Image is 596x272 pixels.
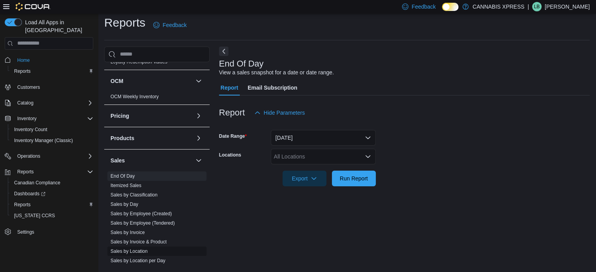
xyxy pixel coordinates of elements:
h3: Sales [111,157,125,164]
div: OCM [104,92,210,104]
span: Sales by Day [111,201,138,207]
span: Sales by Employee (Tendered) [111,220,175,226]
img: Cova [16,3,51,11]
a: Sales by Employee (Created) [111,211,172,216]
button: OCM [111,77,192,85]
span: Inventory Manager (Classic) [14,137,73,144]
button: Catalog [2,97,96,108]
span: Washington CCRS [11,211,93,220]
span: Settings [14,227,93,236]
span: Sales by Location [111,248,148,254]
button: OCM [194,76,203,86]
span: Reports [14,202,31,208]
button: Reports [8,199,96,210]
a: Dashboards [11,189,49,198]
a: Sales by Employee (Tendered) [111,220,175,226]
span: Customers [17,84,40,90]
button: Export [283,171,326,186]
h1: Reports [104,15,145,31]
span: Inventory Count [14,126,47,133]
label: Date Range [219,133,247,139]
a: Itemized Sales [111,183,141,188]
a: Sales by Location per Day [111,258,165,263]
a: Dashboards [8,188,96,199]
p: CANNABIS XPRESS [473,2,524,11]
a: Sales by Invoice & Product [111,239,167,245]
a: [US_STATE] CCRS [11,211,58,220]
a: Feedback [150,17,190,33]
a: OCM Weekly Inventory [111,94,159,99]
span: Customers [14,82,93,92]
a: Inventory Manager (Classic) [11,136,76,145]
h3: End Of Day [219,59,264,68]
button: Products [194,133,203,143]
span: Load All Apps in [GEOGRAPHIC_DATA] [22,18,93,34]
span: Operations [14,151,93,161]
button: [US_STATE] CCRS [8,210,96,221]
span: Catalog [14,98,93,108]
a: End Of Day [111,173,135,179]
span: Feedback [163,21,187,29]
a: Settings [14,227,37,237]
button: Run Report [332,171,376,186]
p: | [527,2,529,11]
h3: OCM [111,77,123,85]
span: LB [534,2,540,11]
a: Sales by Location [111,249,148,254]
nav: Complex example [5,51,93,258]
span: Reports [11,200,93,209]
button: Operations [2,151,96,162]
span: Email Subscription [248,80,297,95]
button: Customers [2,81,96,93]
a: Reports [11,67,34,76]
button: Catalog [14,98,36,108]
span: Run Report [340,175,368,182]
span: Canadian Compliance [14,180,60,186]
button: Inventory [14,114,40,123]
h3: Report [219,108,245,117]
button: Settings [2,226,96,237]
button: Next [219,47,228,56]
a: Sales by Day [111,202,138,207]
span: Home [14,55,93,65]
span: Reports [17,169,34,175]
label: Locations [219,152,241,158]
span: Inventory Count [11,125,93,134]
div: Liam Barry [532,2,542,11]
button: Open list of options [365,153,371,160]
button: Reports [8,66,96,77]
button: Inventory Manager (Classic) [8,135,96,146]
a: Home [14,56,33,65]
h3: Products [111,134,134,142]
a: Sales by Invoice [111,230,145,235]
button: Sales [111,157,192,164]
button: Home [2,54,96,66]
span: Reports [14,68,31,74]
span: Sales by Invoice & Product [111,239,167,245]
button: Reports [14,167,37,177]
button: Sales [194,156,203,165]
span: Reports [11,67,93,76]
button: [DATE] [271,130,376,146]
span: Reports [14,167,93,177]
a: Sales by Classification [111,192,158,198]
span: Home [17,57,30,63]
span: [US_STATE] CCRS [14,213,55,219]
button: Pricing [194,111,203,121]
p: [PERSON_NAME] [545,2,590,11]
h3: Pricing [111,112,129,120]
span: Hide Parameters [264,109,305,117]
input: Dark Mode [442,3,458,11]
span: Feedback [411,3,435,11]
button: Hide Parameters [251,105,308,121]
button: Products [111,134,192,142]
a: Canadian Compliance [11,178,63,187]
button: Operations [14,151,43,161]
div: View a sales snapshot for a date or date range. [219,68,334,77]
